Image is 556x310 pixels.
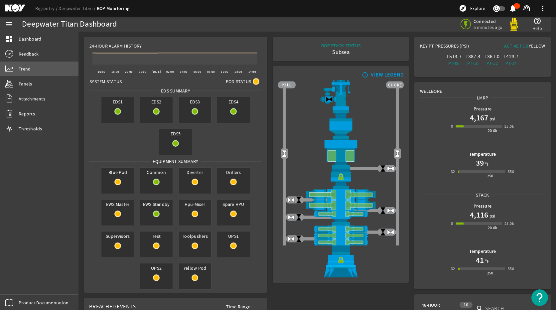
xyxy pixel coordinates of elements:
div: 1423.7 [503,53,519,60]
img: ValveOpen.png [287,235,295,243]
img: Yellowpod.svg [507,18,520,31]
mat-icon: menu [5,20,13,28]
div: 20.0k [488,225,497,231]
img: PipeRamOpen.png [278,239,404,245]
text: 04:00 [180,70,188,74]
span: Breached Events [89,303,136,310]
button: more_vert [535,0,551,16]
div: 20.0k [488,127,497,134]
span: Thresholds [19,125,42,132]
b: Temperature [469,151,496,157]
text: [DATE] [152,70,161,74]
span: Product Documentation [19,299,69,306]
span: Hpu-Mixer [179,200,211,209]
span: Reports [19,110,35,117]
span: °F [484,161,489,167]
img: ValveOpen.png [287,214,295,221]
div: 250 [487,173,493,179]
text: 14:00 [248,70,256,74]
span: Explore [470,5,485,12]
mat-icon: support_agent [523,4,531,12]
button: Open Resource Center [531,289,548,306]
span: Trend [19,66,31,72]
span: Yellow [529,43,545,49]
span: Blue Pod [101,168,134,177]
span: Connected [474,18,502,24]
div: BOP STACK STATUS [321,42,360,49]
div: 0 [451,123,453,130]
text: 16:00 [98,70,105,74]
span: EWS Standby [140,200,173,209]
span: °F [484,258,489,264]
img: ValveOpen.png [287,196,295,204]
mat-icon: help_outline [533,17,541,25]
div: 25.0k [504,123,514,130]
span: Active Pod [504,43,529,49]
h1: 39 [476,158,484,168]
div: Wellbore [415,82,550,94]
text: 20:00 [125,70,133,74]
span: UPS2 [140,263,173,273]
span: psi [488,213,495,219]
div: Deepwater Titan Dashboard [22,21,117,28]
img: UpperAnnularOpen.png [278,139,404,169]
h1: 4,116 [470,210,488,220]
img: PipeRamOpen.png [278,211,404,217]
text: 18:00 [111,70,119,74]
div: PT-14 [503,60,519,67]
img: ValveClose.png [295,196,303,204]
span: EDS5 [159,129,192,138]
img: ValveClose.png [295,235,303,243]
span: Pod Status [226,78,251,85]
img: Valve2Close.png [326,95,333,103]
span: EDS2 [140,97,173,106]
img: Valve2Open.png [394,150,401,157]
text: 12:00 [234,70,242,74]
div: Key PT Pressures (PSI) [420,43,483,52]
span: System Status [89,78,122,85]
span: Equipment Summary [150,158,201,165]
div: 0 [451,220,453,227]
img: ValveClose.png [295,214,303,221]
span: Help [532,25,542,32]
span: LMRP [475,94,490,101]
img: ShearRamOpen.png [278,200,404,211]
span: Drillers [217,168,250,177]
span: 5 minutes ago [474,24,502,30]
div: 25.0k [504,220,514,227]
div: 350 [508,168,514,175]
mat-icon: dashboard [5,35,13,43]
span: EDS3 [179,97,211,106]
span: EDS1 [101,97,134,106]
img: ValveClose.png [379,229,387,236]
span: Diverter [179,168,211,177]
img: BopBodyShearBottom.png [278,217,404,226]
span: EDS SUMMARY [159,87,193,94]
span: Time Range: [221,303,257,310]
img: RiserConnectorLock.png [278,169,404,189]
div: 1513.7 [446,53,462,60]
b: Pressure [474,106,491,112]
a: Deepwater Titan [59,5,97,11]
div: 1361.0 [484,53,500,60]
span: Yellow Pod [179,263,211,273]
img: PipeRamOpen.png [278,226,404,232]
span: Spare HPU [217,200,250,209]
div: PT-06 [446,60,462,67]
div: PT-12 [484,60,500,67]
span: EWS Master [101,200,134,209]
div: Subsea [321,49,360,56]
button: Explore [456,3,488,14]
b: Temperature [469,248,496,254]
img: Valve2Open.png [281,150,288,157]
img: ValveOpen.png [387,229,394,236]
h1: 4,167 [470,112,488,123]
text: 02:00 [166,70,174,74]
span: psi [488,115,495,122]
span: Dashboard [19,36,41,42]
img: FlexJoint.png [278,110,404,139]
div: 10 [460,302,473,308]
div: VIEW LEGEND [371,72,404,78]
span: Attachments [19,95,45,102]
a: BOP Monitoring [97,5,130,12]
